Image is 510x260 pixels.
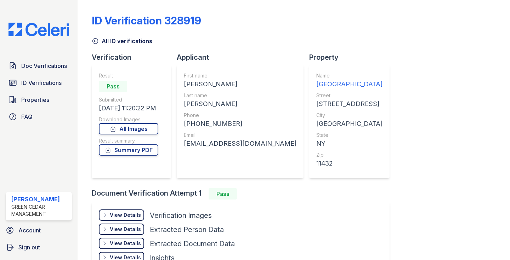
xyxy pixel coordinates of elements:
div: Green Cedar Management [11,203,69,218]
div: [GEOGRAPHIC_DATA] [316,79,382,89]
div: View Details [110,226,141,233]
div: Pass [99,81,127,92]
div: Download Images [99,116,158,123]
span: Sign out [18,243,40,252]
div: State [316,132,382,139]
div: Result summary [99,137,158,144]
a: All Images [99,123,158,134]
div: [DATE] 11:20:22 PM [99,103,158,113]
div: [PERSON_NAME] [184,79,296,89]
a: FAQ [6,110,72,124]
div: Property [309,52,395,62]
div: [PHONE_NUMBER] [184,119,296,129]
div: Verification [92,52,177,62]
a: Properties [6,93,72,107]
a: Sign out [3,240,75,254]
div: [PERSON_NAME] [184,99,296,109]
a: Account [3,223,75,237]
span: FAQ [21,112,33,121]
div: [EMAIL_ADDRESS][DOMAIN_NAME] [184,139,296,149]
div: Submitted [99,96,158,103]
div: Verification Images [150,210,212,220]
a: ID Verifications [6,76,72,90]
img: CE_Logo_Blue-a8612792a0a2168367f1c8372b55b34899dd931a85d93a1a3d3e32e68fde9ad4.png [3,23,75,36]
div: View Details [110,240,141,247]
div: Name [316,72,382,79]
a: Doc Verifications [6,59,72,73]
div: NY [316,139,382,149]
span: ID Verifications [21,79,62,87]
div: Applicant [177,52,309,62]
div: 11432 [316,158,382,168]
div: Zip [316,151,382,158]
div: Result [99,72,158,79]
div: Phone [184,112,296,119]
span: Doc Verifications [21,62,67,70]
div: City [316,112,382,119]
div: First name [184,72,296,79]
div: [PERSON_NAME] [11,195,69,203]
div: Last name [184,92,296,99]
a: Summary PDF [99,144,158,156]
div: Document Verification Attempt 1 [92,188,395,200]
a: All ID verifications [92,37,152,45]
div: View Details [110,212,141,219]
div: [GEOGRAPHIC_DATA] [316,119,382,129]
div: Extracted Person Data [150,225,224,235]
div: Email [184,132,296,139]
a: Name [GEOGRAPHIC_DATA] [316,72,382,89]
span: Account [18,226,41,235]
div: Pass [209,188,237,200]
div: Extracted Document Data [150,239,235,249]
span: Properties [21,96,49,104]
div: ID Verification 328919 [92,14,201,27]
div: [STREET_ADDRESS] [316,99,382,109]
div: Street [316,92,382,99]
